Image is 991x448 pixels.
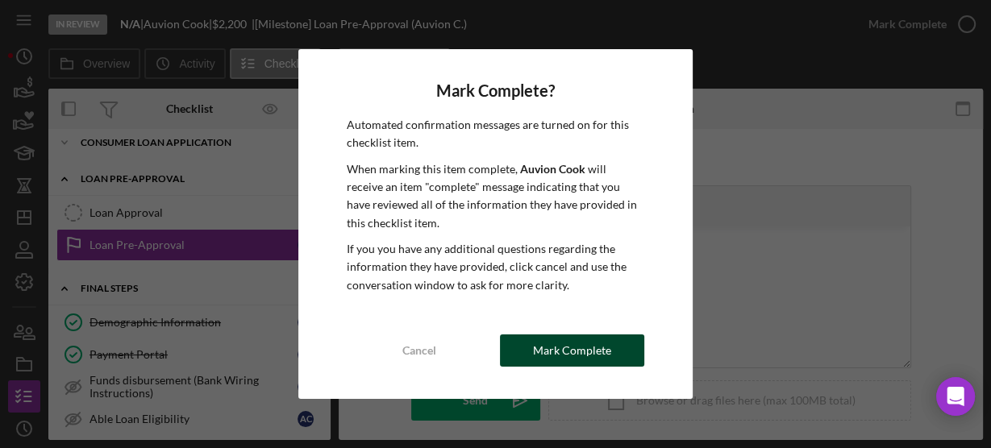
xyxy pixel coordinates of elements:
[520,162,585,176] b: Auvion Cook
[347,116,644,152] p: Automated confirmation messages are turned on for this checklist item.
[347,240,644,294] p: If you you have any additional questions regarding the information they have provided, click canc...
[347,81,644,100] h4: Mark Complete?
[936,377,975,416] div: Open Intercom Messenger
[347,160,644,233] p: When marking this item complete, will receive an item "complete" message indicating that you have...
[533,334,611,367] div: Mark Complete
[500,334,644,367] button: Mark Complete
[347,334,491,367] button: Cancel
[402,334,436,367] div: Cancel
